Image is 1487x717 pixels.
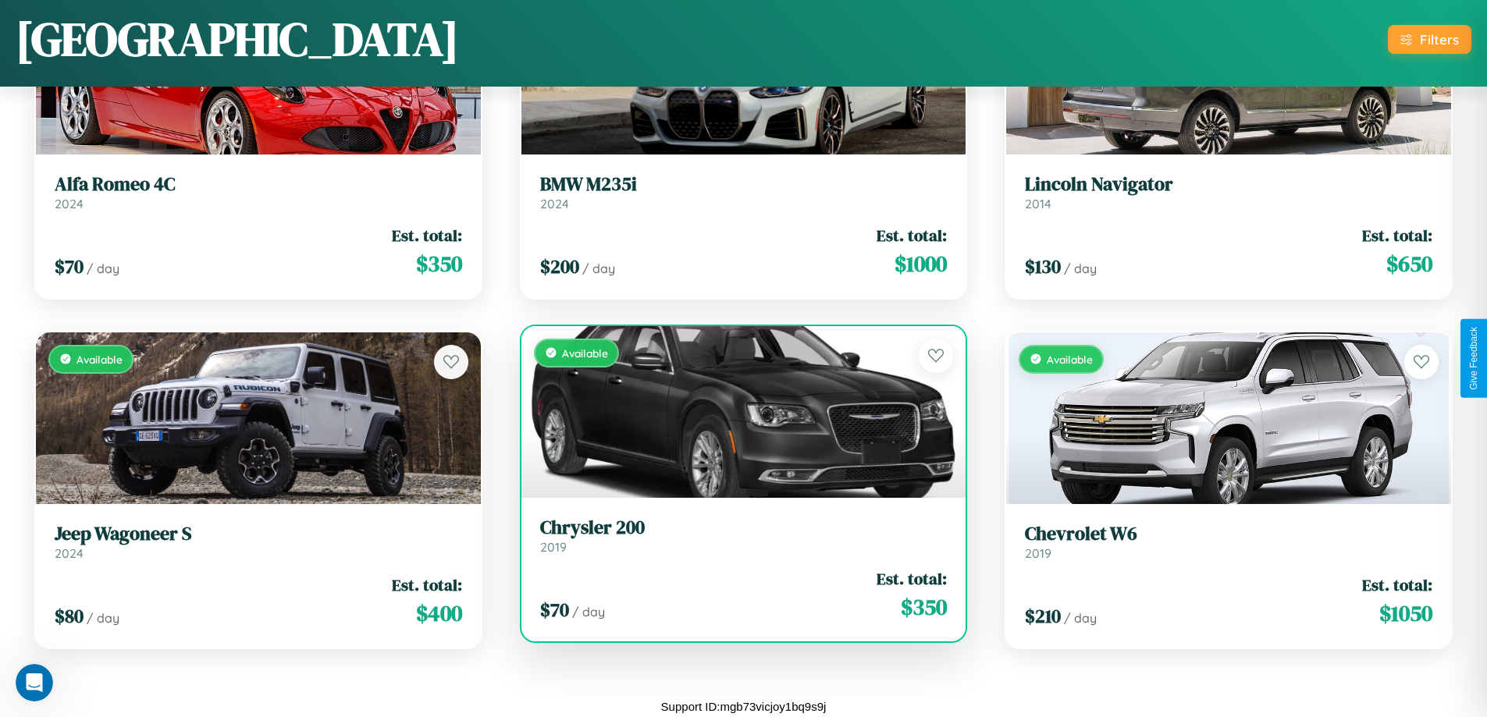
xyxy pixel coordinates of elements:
span: $ 1000 [895,248,947,279]
h3: Chevrolet W6 [1025,523,1432,545]
h3: Lincoln Navigator [1025,173,1432,196]
span: $ 200 [540,254,579,279]
span: / day [582,261,615,276]
span: $ 650 [1386,248,1432,279]
h1: [GEOGRAPHIC_DATA] [16,7,459,71]
h3: Jeep Wagoneer S [55,523,462,545]
h3: BMW M235i [540,173,948,196]
a: Lincoln Navigator2014 [1025,173,1432,211]
span: Available [562,346,608,360]
span: 2024 [540,196,569,211]
div: Filters [1420,31,1459,48]
span: Est. total: [392,224,462,247]
span: / day [1064,610,1097,626]
span: 2019 [1025,545,1051,561]
span: 2014 [1025,196,1051,211]
span: 2024 [55,196,84,211]
span: $ 210 [1025,603,1061,629]
span: 2019 [540,539,567,555]
span: Est. total: [877,567,947,590]
a: Alfa Romeo 4C2024 [55,173,462,211]
span: / day [87,261,119,276]
span: Est. total: [1362,573,1432,596]
span: $ 70 [540,597,569,623]
span: $ 130 [1025,254,1061,279]
span: Available [1047,353,1093,366]
a: Chrysler 2002019 [540,516,948,555]
h3: Alfa Romeo 4C [55,173,462,196]
span: Est. total: [1362,224,1432,247]
span: 2024 [55,545,84,561]
span: / day [87,610,119,626]
span: $ 400 [416,598,462,629]
span: $ 1050 [1379,598,1432,629]
a: Jeep Wagoneer S2024 [55,523,462,561]
span: Est. total: [877,224,947,247]
button: Filters [1388,25,1471,54]
span: / day [1064,261,1097,276]
span: Available [76,353,123,366]
span: / day [572,604,605,619]
h3: Chrysler 200 [540,516,948,539]
span: $ 350 [901,591,947,623]
span: Est. total: [392,573,462,596]
a: BMW M235i2024 [540,173,948,211]
iframe: Intercom live chat [16,664,53,701]
p: Support ID: mgb73vicjoy1bq9s9j [661,696,827,717]
div: Give Feedback [1468,327,1479,390]
a: Chevrolet W62019 [1025,523,1432,561]
span: $ 80 [55,603,84,629]
span: $ 350 [416,248,462,279]
span: $ 70 [55,254,84,279]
